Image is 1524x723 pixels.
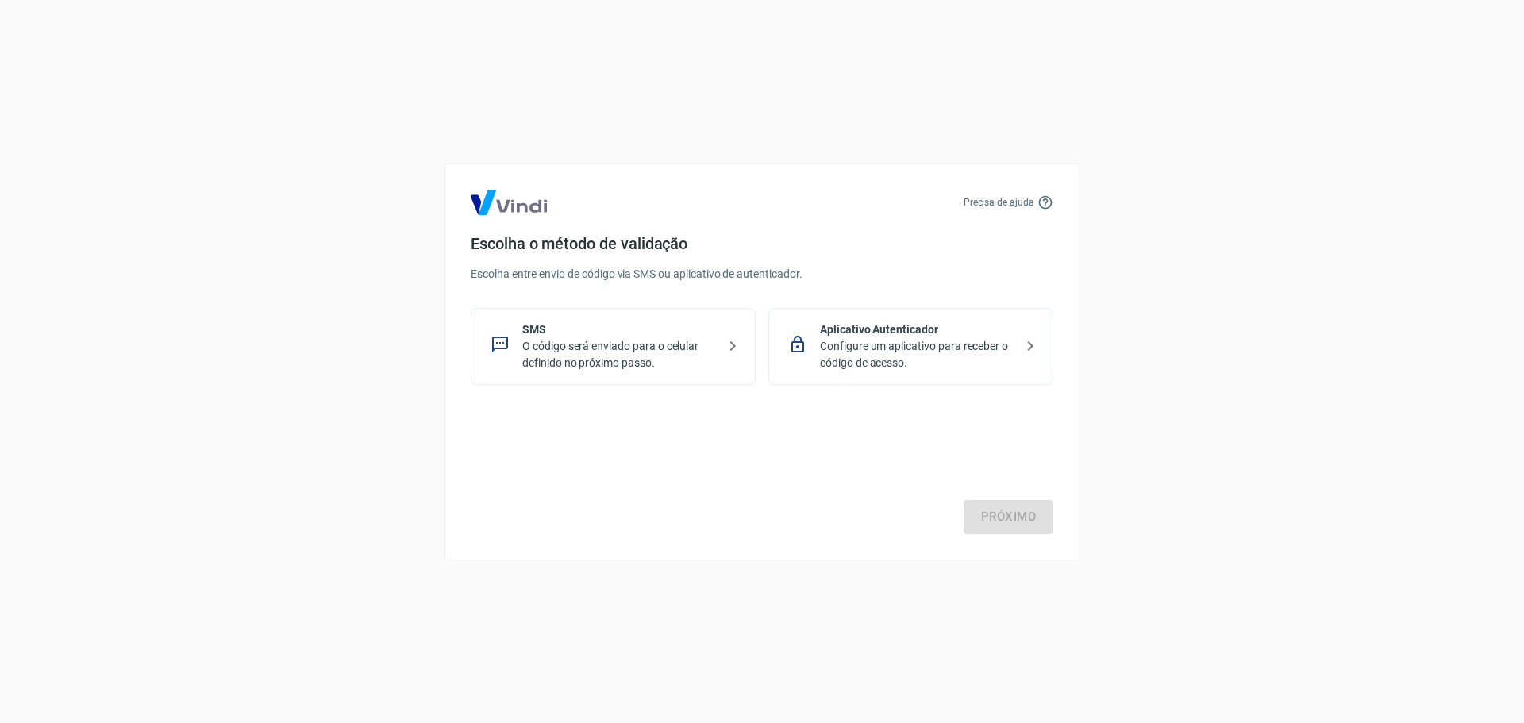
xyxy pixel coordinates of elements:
[820,321,1014,338] p: Aplicativo Autenticador
[471,308,756,385] div: SMSO código será enviado para o celular definido no próximo passo.
[522,338,717,371] p: O código será enviado para o celular definido no próximo passo.
[471,190,547,215] img: Logo Vind
[522,321,717,338] p: SMS
[471,234,1053,253] h4: Escolha o método de validação
[964,195,1034,210] p: Precisa de ajuda
[471,266,1053,283] p: Escolha entre envio de código via SMS ou aplicativo de autenticador.
[768,308,1053,385] div: Aplicativo AutenticadorConfigure um aplicativo para receber o código de acesso.
[820,338,1014,371] p: Configure um aplicativo para receber o código de acesso.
